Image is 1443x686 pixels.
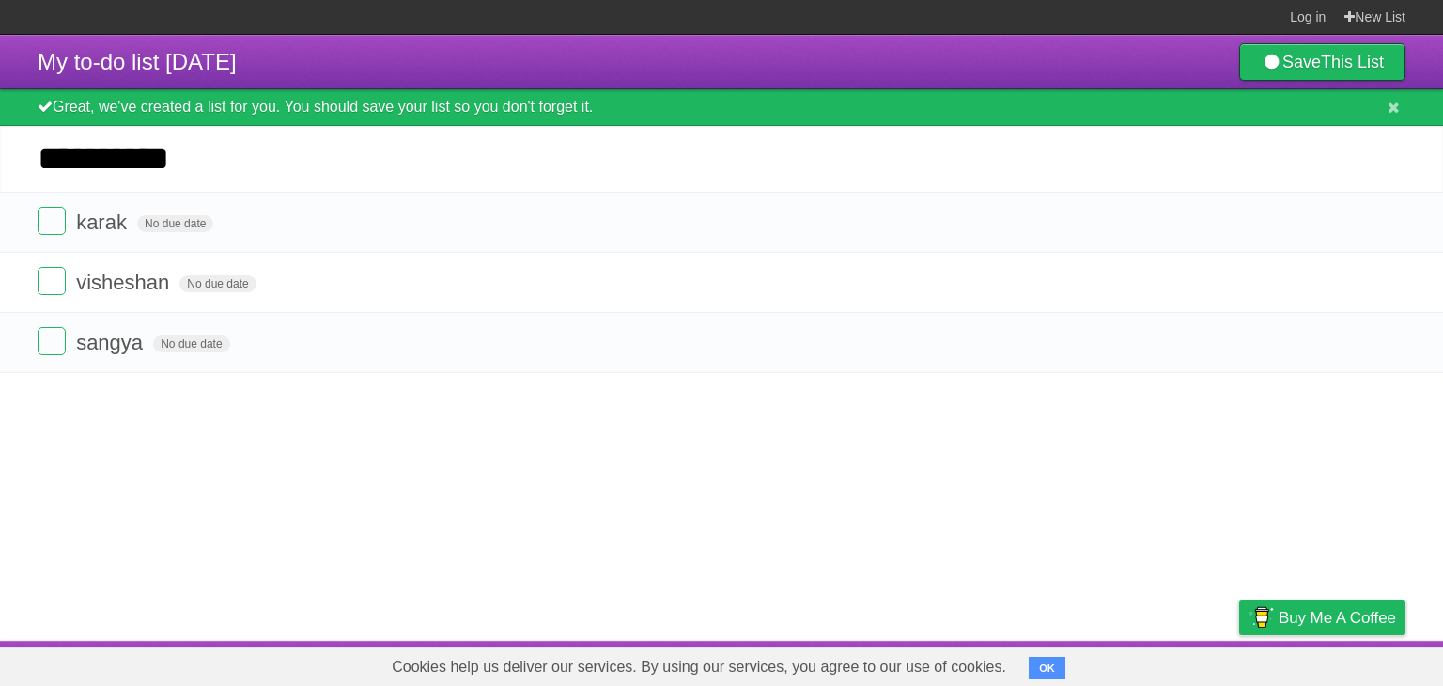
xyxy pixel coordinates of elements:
span: No due date [137,215,213,232]
button: OK [1029,657,1065,679]
a: Developers [1051,646,1127,681]
span: sangya [76,331,147,354]
a: Privacy [1215,646,1264,681]
span: visheshan [76,271,174,294]
span: No due date [179,275,256,292]
label: Done [38,327,66,355]
a: SaveThis List [1239,43,1405,81]
a: About [989,646,1029,681]
span: No due date [153,335,229,352]
label: Done [38,207,66,235]
img: Buy me a coffee [1249,601,1274,633]
a: Terms [1151,646,1192,681]
span: karak [76,210,132,234]
span: My to-do list [DATE] [38,49,237,74]
b: This List [1321,53,1384,71]
span: Buy me a coffee [1279,601,1396,634]
label: Done [38,267,66,295]
a: Suggest a feature [1287,646,1405,681]
span: Cookies help us deliver our services. By using our services, you agree to our use of cookies. [373,648,1025,686]
a: Buy me a coffee [1239,600,1405,635]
